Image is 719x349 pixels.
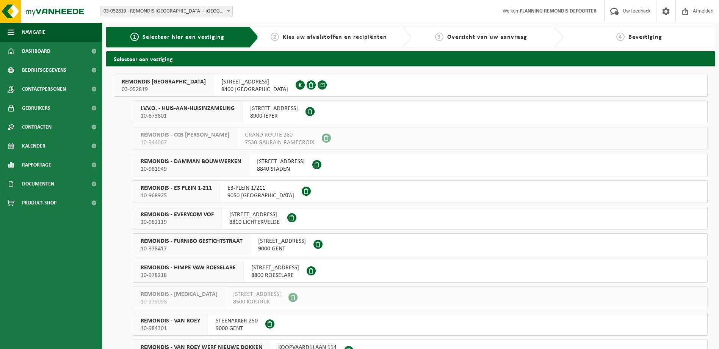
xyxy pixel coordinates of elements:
span: REMONDIS [GEOGRAPHIC_DATA] [122,78,206,86]
span: 2 [271,33,279,41]
span: Kalender [22,137,45,156]
span: Bevestiging [628,34,662,40]
span: STEENAKKER 250 [216,317,258,325]
span: [STREET_ADDRESS] [251,264,299,272]
span: REMONDIS - VAN ROEY [141,317,200,325]
span: REMONDIS - EVERYCOM VOF [141,211,214,219]
span: 10-981949 [141,165,241,173]
button: REMONDIS - FURNIBO GESTICHTSTRAAT 10-978417 [STREET_ADDRESS]9000 GENT [133,233,708,256]
span: 10-982119 [141,219,214,226]
span: 03-052819 - REMONDIS WEST-VLAANDEREN - OOSTENDE [100,6,232,17]
span: Selecteer hier een vestiging [143,34,224,40]
span: 03-052819 - REMONDIS WEST-VLAANDEREN - OOSTENDE [100,6,233,17]
span: REMONDIS - [MEDICAL_DATA] [141,291,218,298]
span: Navigatie [22,23,45,42]
button: REMONDIS - E3 PLEIN 1-211 10-968925 E3-PLEIN 1/2119050 [GEOGRAPHIC_DATA] [133,180,708,203]
button: REMONDIS - HIMPE VAW ROESELARE 10-978218 [STREET_ADDRESS]8800 ROESELARE [133,260,708,283]
span: 10-979098 [141,298,218,306]
span: 9000 GENT [258,245,306,253]
span: 10-978417 [141,245,243,253]
span: [STREET_ADDRESS] [221,78,288,86]
span: 8500 KORTRIJK [233,298,281,306]
span: REMONDIS - FURNIBO GESTICHTSTRAAT [141,237,243,245]
span: Rapportage [22,156,51,174]
button: REMONDIS - VAN ROEY 10-984301 STEENAKKER 2509000 GENT [133,313,708,336]
span: 1 [130,33,139,41]
span: REMONDIS - CCB [PERSON_NAME] [141,131,229,139]
span: REMONDIS - DAMMAN BOUWWERKEN [141,158,241,165]
span: [STREET_ADDRESS] [258,237,306,245]
span: [STREET_ADDRESS] [229,211,280,219]
span: Contracten [22,118,52,137]
span: 10-968925 [141,192,212,200]
span: Gebruikers [22,99,50,118]
button: REMONDIS [GEOGRAPHIC_DATA] 03-052819 [STREET_ADDRESS]8400 [GEOGRAPHIC_DATA] [114,74,708,97]
span: [STREET_ADDRESS] [233,291,281,298]
span: Overzicht van uw aanvraag [447,34,527,40]
span: [STREET_ADDRESS] [250,105,298,112]
span: E3-PLEIN 1/211 [227,184,294,192]
span: 3 [435,33,443,41]
span: GRAND ROUTE 260 [245,131,314,139]
span: 8800 ROESELARE [251,272,299,279]
span: 10-984301 [141,325,200,332]
span: I.V.V.O. - HUIS-AAN-HUISINZAMELING [141,105,235,112]
span: 8810 LICHTERVELDE [229,219,280,226]
span: REMONDIS - E3 PLEIN 1-211 [141,184,212,192]
span: 03-052819 [122,86,206,93]
span: 8840 STADEN [257,165,305,173]
span: 9000 GENT [216,325,258,332]
button: I.V.V.O. - HUIS-AAN-HUISINZAMELING 10-873801 [STREET_ADDRESS]8900 IEPER [133,101,708,123]
button: REMONDIS - DAMMAN BOUWWERKEN 10-981949 [STREET_ADDRESS]8840 STADEN [133,154,708,176]
span: 10-944067 [141,139,229,146]
span: 4 [616,33,625,41]
span: Dashboard [22,42,50,61]
span: [STREET_ADDRESS] [257,158,305,165]
span: 7530 GAURAIN-RAMECROIX [245,139,314,146]
span: 10-873801 [141,112,235,120]
span: Documenten [22,174,54,193]
strong: PLANNING REMONDIS DEPOORTER [520,8,597,14]
span: Bedrijfsgegevens [22,61,66,80]
h2: Selecteer een vestiging [106,51,715,66]
span: 9050 [GEOGRAPHIC_DATA] [227,192,294,200]
span: 8400 [GEOGRAPHIC_DATA] [221,86,288,93]
span: Contactpersonen [22,80,66,99]
span: 8900 IEPER [250,112,298,120]
span: Product Shop [22,193,56,212]
button: REMONDIS - EVERYCOM VOF 10-982119 [STREET_ADDRESS]8810 LICHTERVELDE [133,207,708,230]
span: Kies uw afvalstoffen en recipiënten [283,34,387,40]
span: REMONDIS - HIMPE VAW ROESELARE [141,264,236,272]
span: 10-978218 [141,272,236,279]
